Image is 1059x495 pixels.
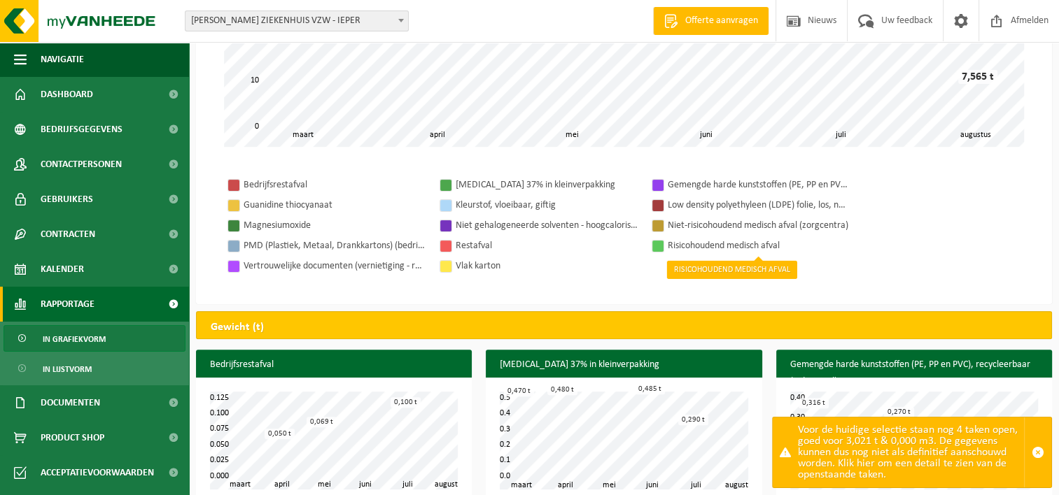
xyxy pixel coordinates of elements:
div: Voor de huidige selectie staan nog 4 taken open, goed voor 3,021 t & 0,000 m3. De gegevens kunnen... [798,417,1024,487]
div: Guanidine thiocyanaat [244,196,426,214]
span: In lijstvorm [43,356,92,382]
div: 7,565 t [958,70,997,84]
div: 0,470 t [504,386,534,396]
div: Vlak karton [456,257,638,275]
div: Niet-risicohoudend medisch afval (zorgcentra) [668,217,850,234]
div: PMD (Plastiek, Metaal, Drankkartons) (bedrijven) [244,237,426,254]
div: 0,316 t [799,398,829,408]
span: Gebruikers [41,182,93,217]
div: 0,270 t [884,407,914,417]
div: Bedrijfsrestafval [244,176,426,194]
span: Navigatie [41,42,84,77]
div: [MEDICAL_DATA] 37% in kleinverpakking [456,176,638,194]
div: Gemengde harde kunststoffen (PE, PP en PVC), recycleerbaar (industrieel) [668,176,850,194]
div: Risicohoudend medisch afval [668,237,850,254]
span: Rapportage [41,287,94,322]
div: Niet gehalogeneerde solventen - hoogcalorisch in 200lt-vat [456,217,638,234]
span: Contactpersonen [41,147,122,182]
span: JAN YPERMAN ZIEKENHUIS VZW - IEPER [185,10,409,31]
h3: [MEDICAL_DATA] 37% in kleinverpakking [486,350,762,380]
div: 0,485 t [635,384,665,394]
a: Offerte aanvragen [653,7,769,35]
span: JAN YPERMAN ZIEKENHUIS VZW - IEPER [185,11,408,31]
a: In lijstvorm [3,355,185,382]
span: Contracten [41,217,95,252]
div: 0,100 t [391,397,421,408]
span: Dashboard [41,77,93,112]
h2: Gewicht (t) [197,312,278,343]
h3: Bedrijfsrestafval [196,350,472,380]
div: 0,480 t [547,385,577,395]
h3: Gemengde harde kunststoffen (PE, PP en PVC), recycleerbaar (industrieel) [776,350,1052,397]
div: 0,050 t [265,429,295,439]
div: Magnesiumoxide [244,217,426,234]
div: Kleurstof, vloeibaar, giftig [456,196,638,214]
span: Bedrijfsgegevens [41,112,122,147]
a: In grafiekvorm [3,325,185,352]
span: In grafiekvorm [43,326,106,352]
div: 0,290 t [678,415,708,425]
span: Kalender [41,252,84,287]
div: 0,069 t [307,417,337,427]
div: Vertrouwelijke documenten (vernietiging - recyclage) [244,257,426,275]
span: Acceptatievoorwaarden [41,455,154,490]
div: Restafval [456,237,638,254]
span: Offerte aanvragen [682,14,762,28]
div: Low density polyethyleen (LDPE) folie, los, naturel/gekleurd (80/20) [668,196,850,214]
span: Product Shop [41,420,104,455]
span: Documenten [41,385,100,420]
